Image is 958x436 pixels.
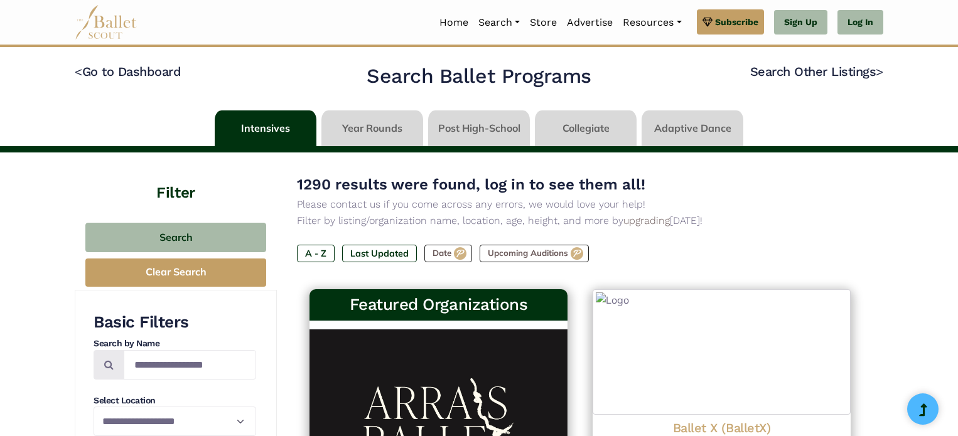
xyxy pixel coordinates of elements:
[94,395,256,407] h4: Select Location
[623,215,670,226] a: upgrading
[618,9,686,36] a: Resources
[297,196,863,213] p: Please contact us if you come across any errors, we would love your help!
[75,152,277,204] h4: Filter
[562,9,618,36] a: Advertise
[473,9,525,36] a: Search
[320,294,557,316] h3: Featured Organizations
[426,110,532,146] li: Post High-School
[702,15,713,29] img: gem.svg
[876,63,883,79] code: >
[639,110,746,146] li: Adaptive Dance
[750,64,883,79] a: Search Other Listings>
[603,420,841,436] h4: Ballet X (BalletX)
[774,10,827,35] a: Sign Up
[532,110,639,146] li: Collegiate
[75,63,82,79] code: <
[593,289,851,415] img: Logo
[124,350,256,380] input: Search by names...
[297,176,645,193] span: 1290 results were found, log in to see them all!
[434,9,473,36] a: Home
[212,110,319,146] li: Intensives
[715,15,758,29] span: Subscribe
[480,245,589,262] label: Upcoming Auditions
[297,213,863,229] p: Filter by listing/organization name, location, age, height, and more by [DATE]!
[297,245,335,262] label: A - Z
[424,245,472,262] label: Date
[319,110,426,146] li: Year Rounds
[94,338,256,350] h4: Search by Name
[697,9,764,35] a: Subscribe
[94,312,256,333] h3: Basic Filters
[367,63,591,90] h2: Search Ballet Programs
[525,9,562,36] a: Store
[342,245,417,262] label: Last Updated
[75,64,181,79] a: <Go to Dashboard
[837,10,883,35] a: Log In
[85,223,266,252] button: Search
[85,258,266,287] button: Clear Search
